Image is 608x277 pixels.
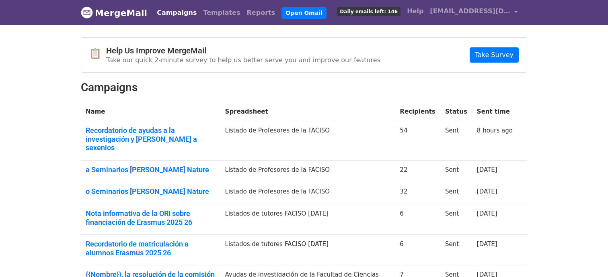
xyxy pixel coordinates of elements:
[86,165,216,174] a: a Seminarios [PERSON_NAME] Nature
[106,56,380,64] p: Take our quick 2-minute survey to help us better serve you and improve our features
[86,209,216,226] a: Nota informativa de la ORI sobre financiación de Erasmus 2025 26
[86,126,216,152] a: Recordatorio de ayudas a la investigación y [PERSON_NAME] a sexenios
[472,102,518,121] th: Sent time
[568,238,608,277] div: Widget de chat
[86,240,216,257] a: Recordatorio de matriculación a alumnos Erasmus 2025 26
[440,204,472,235] td: Sent
[440,235,472,265] td: Sent
[404,3,427,19] a: Help
[395,121,440,161] td: 54
[477,210,497,217] a: [DATE]
[81,102,220,121] th: Name
[220,102,395,121] th: Spreadsheet
[220,204,395,235] td: Listados de tutores FACISO [DATE]
[477,166,497,173] a: [DATE]
[200,5,243,21] a: Templates
[220,235,395,265] td: Listados de tutores FACISO [DATE]
[89,48,106,59] span: 📋
[395,182,440,204] td: 32
[81,4,147,21] a: MergeMail
[154,5,200,21] a: Campaigns
[395,204,440,235] td: 6
[106,46,380,55] h4: Help Us Improve MergeMail
[395,102,440,121] th: Recipients
[440,160,472,182] td: Sent
[81,81,527,94] h2: Campaigns
[440,182,472,204] td: Sent
[477,240,497,248] a: [DATE]
[86,187,216,196] a: o Seminarios [PERSON_NAME] Nature
[220,160,395,182] td: Listado de Profesores de la FACISO
[427,3,521,22] a: [EMAIL_ADDRESS][DOMAIN_NAME]
[470,47,519,63] a: Take Survey
[81,6,93,18] img: MergeMail logo
[220,121,395,161] td: Listado de Profesores de la FACISO
[477,127,513,134] a: 8 hours ago
[220,182,395,204] td: Listado de Profesores de la FACISO
[568,238,608,277] iframe: Chat Widget
[337,7,401,16] span: Daily emails left: 146
[281,7,326,19] a: Open Gmail
[395,160,440,182] td: 22
[244,5,279,21] a: Reports
[395,235,440,265] td: 6
[334,3,404,19] a: Daily emails left: 146
[430,6,510,16] span: [EMAIL_ADDRESS][DOMAIN_NAME]
[440,102,472,121] th: Status
[477,188,497,195] a: [DATE]
[440,121,472,161] td: Sent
